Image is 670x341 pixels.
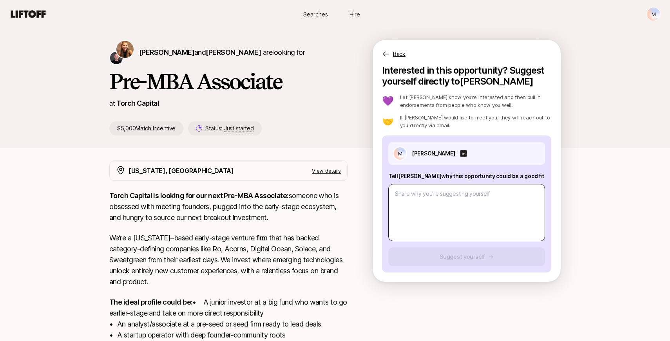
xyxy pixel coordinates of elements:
strong: The ideal profile could be: [109,298,192,306]
p: 💜 [382,96,394,106]
p: Status: [205,124,254,133]
p: $5,000 Match Incentive [109,121,183,135]
p: someone who is obsessed with meeting founders, plugged into the early-stage ecosystem, and hungry... [109,190,348,223]
p: We’re a [US_STATE]–based early-stage venture firm that has backed category-defining companies lik... [109,233,348,287]
p: are looking for [139,47,305,58]
p: Back [393,49,406,59]
p: View details [312,167,341,175]
span: [PERSON_NAME] [139,48,194,56]
p: If [PERSON_NAME] would like to meet you, they will reach out to you directly via email. [400,114,551,129]
span: [PERSON_NAME] [206,48,261,56]
span: Searches [303,10,328,18]
p: 🤝 [382,117,394,126]
p: [US_STATE], [GEOGRAPHIC_DATA] [129,166,234,176]
p: at [109,98,115,108]
img: Katie Reiner [116,41,134,58]
p: [PERSON_NAME] [412,149,455,158]
a: Searches [296,7,335,22]
span: and [194,48,261,56]
h1: Pre-MBA Associate [109,70,348,93]
button: M [646,7,661,21]
p: M [652,9,656,19]
a: Hire [335,7,374,22]
img: Christopher Harper [110,52,123,64]
p: Interested in this opportunity? Suggest yourself directly to [PERSON_NAME] [382,65,551,87]
p: M [398,149,402,158]
span: Just started [224,125,254,132]
a: Torch Capital [116,99,159,107]
span: Hire [349,10,360,18]
p: Tell [PERSON_NAME] why this opportunity could be a good fit [388,171,545,181]
strong: Torch Capital is looking for our next Pre-MBA Associate: [109,191,289,200]
p: Let [PERSON_NAME] know you’re interested and then pull in endorsements from people who know you w... [400,93,551,109]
